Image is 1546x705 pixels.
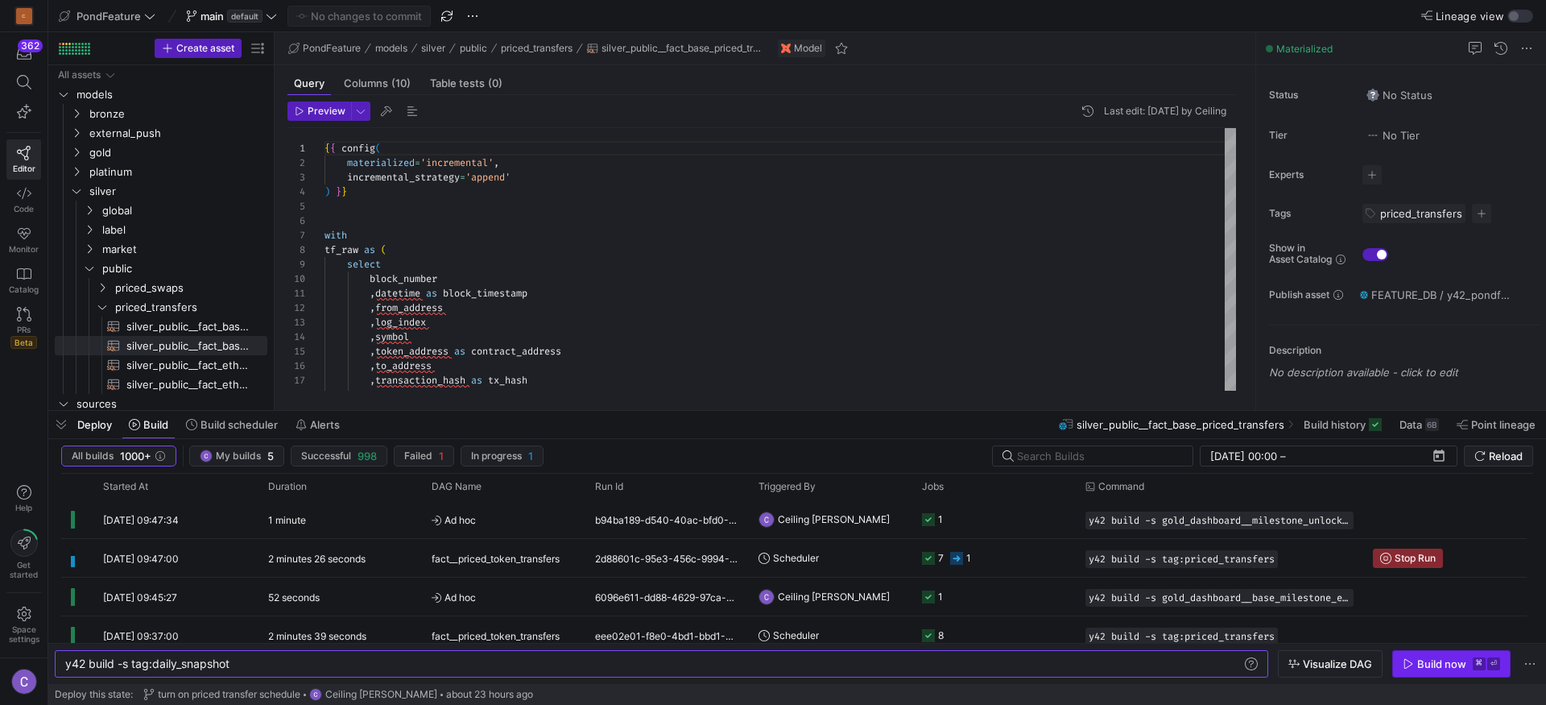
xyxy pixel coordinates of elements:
[14,503,34,512] span: Help
[16,8,32,24] div: C
[76,85,265,104] span: models
[1489,450,1523,462] span: Reload
[6,39,41,68] button: 362
[103,553,179,565] span: [DATE] 09:47:00
[370,388,375,401] span: ,
[55,336,267,355] div: Press SPACE to select this row.
[103,591,177,603] span: [DATE] 09:45:27
[287,388,305,402] div: 18
[488,78,502,89] span: (0)
[324,229,347,242] span: with
[794,43,822,54] span: Model
[76,10,141,23] span: PondFeature
[11,669,37,695] img: https://lh3.googleusercontent.com/a/ACg8ocL5hHIcNgxjrjDvW2IB9Zc3OMw20Wvong8C6gpurw_crp9hOg=s96-c
[268,591,320,603] y42-duration: 52 seconds
[6,220,41,260] a: Monitor
[61,446,176,467] button: All builds1000+
[1366,129,1420,142] span: No Tier
[182,6,281,27] button: maindefault
[55,6,159,27] button: PondFeature
[102,201,265,220] span: global
[287,257,305,272] div: 9
[341,142,375,155] span: config
[9,624,39,644] span: Space settings
[432,481,482,492] span: DAG Name
[6,599,41,651] a: Spacesettings
[454,345,465,358] span: as
[759,589,775,605] img: https://lh3.googleusercontent.com/a/ACg8ocL5hHIcNgxjrjDvW2IB9Zc3OMw20Wvong8C6gpurw_crp9hOg=s96-c
[1089,631,1275,642] span: y42 build -s tag:priced_transfers
[432,579,576,616] span: Ad hoc
[126,375,249,394] span: silver_public__fact_ethereum_priced_transfers​​​​​​​​​​
[176,43,234,54] span: Create asset
[72,450,114,462] span: All builds
[126,356,249,375] span: silver_public__fact_ethereum_priced_transfers_real_time​​​​​​​​​​
[324,185,330,198] span: )
[287,199,305,214] div: 5
[89,105,265,123] span: bronze
[55,104,267,123] div: Press SPACE to select this row.
[404,450,432,462] span: Failed
[375,43,407,54] span: models
[308,106,345,117] span: Preview
[6,2,41,30] a: C
[1289,450,1395,462] input: End datetime
[103,481,148,492] span: Started At
[364,243,375,256] span: as
[287,373,305,388] div: 17
[267,450,274,462] span: 5
[966,539,971,577] div: 1
[370,330,375,343] span: ,
[1104,106,1226,117] div: Last edit: [DATE] by Ceiling
[1362,85,1436,106] button: No statusNo Status
[1371,288,1513,301] span: FEATURE_DB / y42_pondfeature_main / SILVER_PUBLIC__FACT_BASE_PRICED_TRANSFERS
[287,185,305,199] div: 4
[9,244,39,254] span: Monitor
[55,181,267,201] div: Press SPACE to select this row.
[268,481,307,492] span: Duration
[55,375,267,394] a: silver_public__fact_ethereum_priced_transfers​​​​​​​​​​
[1089,592,1350,603] span: y42 build -s gold_dashboard__base_milestone_events
[358,450,377,462] span: 998
[370,345,375,358] span: ,
[432,617,560,655] span: fact__priced_token_transfers
[1269,130,1350,141] span: Tier
[122,411,176,438] button: Build
[179,411,285,438] button: Build scheduler
[773,616,819,654] span: Scheduler
[585,616,749,654] div: eee02e01-f8e0-4bd1-bbd1-3e472eb56b6c
[497,39,577,58] button: priced_transfers
[1269,289,1329,301] span: Publish asset
[528,450,533,462] span: 1
[391,78,411,89] span: (10)
[103,514,179,526] span: [DATE] 09:47:34
[1276,43,1333,55] span: Materialized
[1280,450,1286,462] span: –
[430,78,502,89] span: Table tests
[6,478,41,520] button: Help
[55,355,267,375] div: Press SPACE to select this row.
[55,85,267,104] div: Press SPACE to select this row.
[1399,418,1422,431] span: Data
[336,185,341,198] span: }
[287,330,305,344] div: 14
[189,446,284,467] button: https://lh3.googleusercontent.com/a/ACg8ocL5hHIcNgxjrjDvW2IB9Zc3OMw20Wvong8C6gpurw_crp9hOg=s96-cM...
[375,287,420,300] span: datetime
[1362,125,1424,146] button: No tierNo Tier
[347,171,460,184] span: incremental_strategy
[287,359,305,373] div: 16
[501,43,573,54] span: priced_transfers
[778,578,890,616] span: Ceiling [PERSON_NAME]
[287,315,305,330] div: 13
[446,689,533,700] span: about 23 hours ago
[6,139,41,180] a: Editor
[1017,450,1180,462] input: Search Builds
[77,418,112,431] span: Deploy
[330,142,336,155] span: {
[1473,657,1486,670] kbd: ⌘
[432,388,443,401] span: as
[938,578,943,616] div: 1
[1210,450,1277,462] input: Start datetime
[471,374,482,387] span: as
[347,258,381,271] span: select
